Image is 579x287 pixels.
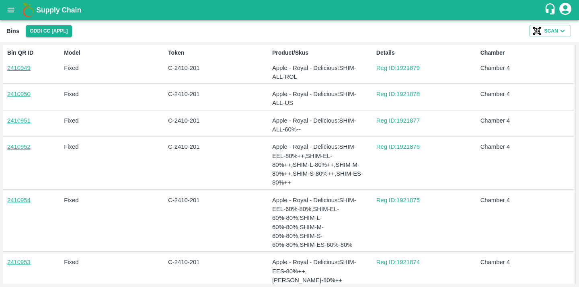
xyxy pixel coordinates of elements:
[533,27,541,35] img: scanner
[7,197,31,203] a: 2410954
[376,258,468,266] div: Reg ID: 1921874
[168,116,259,125] p: C-2410-201
[480,196,572,205] p: Chamber 4
[544,3,558,17] div: customer-support
[64,258,155,266] p: Fixed
[376,196,468,205] div: Reg ID: 1921875
[7,259,31,265] a: 2410953
[376,142,468,151] div: Reg ID: 1921876
[168,49,259,57] p: Token
[168,196,259,205] p: C-2410-201
[7,65,31,71] a: 2410949
[26,25,72,37] button: Select DC
[7,91,31,97] a: 2410950
[64,90,155,98] p: Fixed
[6,26,19,36] div: Bins
[272,90,363,108] p: Apple - Royal - Delicious : SHIM-ALL-US
[36,6,81,14] b: Supply Chain
[272,258,363,285] p: Apple - Royal - Delicious : SHIM-EES-80%++,[PERSON_NAME]-80%++
[20,2,36,18] img: logo
[558,2,573,18] div: account of current user
[168,258,259,266] p: C-2410-201
[64,196,155,205] p: Fixed
[272,49,363,57] p: Product/Skus
[64,142,155,151] p: Fixed
[168,64,259,72] p: C-2410-201
[480,258,572,266] p: Chamber 4
[2,1,20,19] button: open drawer
[272,116,363,134] p: Apple - Royal - Delicious : SHIM-ALL-60%--
[376,49,468,57] p: Details
[480,142,572,151] p: Chamber 4
[272,196,363,250] p: Apple - Royal - Delicious : SHIM-EEL-60%-80%,SHIM-EL-60%-80%,SHIM-L-60%-80%,SHIM-M-60%-80%,SHIM-S...
[168,90,259,98] p: C-2410-201
[376,90,468,98] div: Reg ID: 1921878
[480,90,572,98] p: Chamber 4
[168,142,259,151] p: C-2410-201
[64,64,155,72] p: Fixed
[272,64,363,82] p: Apple - Royal - Delicious : SHIM-ALL-ROL
[7,143,31,150] a: 2410952
[36,4,544,16] a: Supply Chain
[529,25,571,37] button: Scan
[7,49,51,57] p: Bin QR ID
[7,117,31,124] a: 2410951
[544,27,558,35] span: Scan
[480,49,572,57] p: Chamber
[64,49,155,57] p: Model
[272,142,363,187] p: Apple - Royal - Delicious : SHIM-EEL-80%++,SHIM-EL-80%++,SHIM-L-80%++,SHIM-M-80%++,SHIM-S-80%++,S...
[64,116,155,125] p: Fixed
[376,116,468,125] div: Reg ID: 1921877
[480,64,572,72] p: Chamber 4
[376,64,468,72] div: Reg ID: 1921879
[480,116,572,125] p: Chamber 4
